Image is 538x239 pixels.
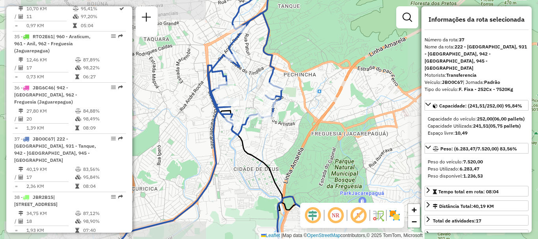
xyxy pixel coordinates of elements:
[14,115,18,123] td: /
[19,211,23,216] i: Distância Total
[463,159,483,165] strong: 7.520,00
[372,209,384,222] img: Fluxo de ruas
[463,79,500,85] span: | Jornada:
[425,143,529,154] a: Peso: (6.283,47/7.520,00) 83,56%
[75,219,81,224] i: % de utilização da cubagem
[492,116,525,122] strong: (06,00 pallets)
[26,13,72,20] td: 11
[118,195,123,199] em: Rota exportada
[111,195,116,199] em: Opções
[425,100,529,111] a: Capacidade: (241,51/252,00) 95,84%
[14,226,18,234] td: =
[26,182,75,190] td: 2,36 KM
[14,173,18,181] td: /
[433,232,479,239] div: Total de itens:
[428,165,525,172] div: Peso Utilizado:
[433,218,481,224] span: Total de atividades:
[349,206,368,225] span: Exibir rótulo
[412,217,417,226] span: −
[33,85,54,91] span: JBG6C46
[26,217,75,225] td: 18
[75,167,81,172] i: % de utilização do peso
[425,112,529,140] div: Capacidade: (241,51/252,00) 95,84%
[19,109,23,113] i: Distância Total
[425,44,527,71] strong: 222 - [GEOGRAPHIC_DATA], 931 - [GEOGRAPHIC_DATA], 942 - [GEOGRAPHIC_DATA], 945 - [GEOGRAPHIC_DATA]
[425,79,529,86] div: Veículo:
[425,16,529,23] h4: Informações da rota selecionada
[307,233,341,238] a: OpenStreetMap
[26,56,75,64] td: 12,46 KM
[14,136,96,163] span: | 222 - [GEOGRAPHIC_DATA], 931 - Tanque, 942 - [GEOGRAPHIC_DATA], 945 - [GEOGRAPHIC_DATA]
[425,72,529,79] div: Motorista:
[111,34,116,39] em: Opções
[83,209,122,217] td: 87,12%
[75,184,79,189] i: Tempo total em rota
[75,228,79,233] i: Tempo total em rota
[14,33,91,54] span: | 960 - Araticum, 961 - Anil, 962 - Freguesia (Jaguarepagua)
[75,109,81,113] i: % de utilização do peso
[19,219,23,224] i: Total de Atividades
[14,85,77,105] span: 36 -
[75,65,81,70] i: % de utilização da cubagem
[83,226,122,234] td: 07:40
[259,232,425,239] div: Map data © contributors,© 2025 TomTom, Microsoft
[75,74,79,79] i: Tempo total em rota
[80,5,119,13] td: 95,41%
[388,209,401,222] img: Exibir/Ocultar setores
[428,172,525,180] div: Peso disponível:
[118,34,123,39] em: Rota exportada
[19,167,23,172] i: Distância Total
[14,73,18,81] td: =
[83,56,122,64] td: 87,89%
[484,79,500,85] strong: Padrão
[412,205,417,215] span: +
[83,115,122,123] td: 98,49%
[14,194,58,207] span: | [STREET_ADDRESS]
[26,107,75,115] td: 27,80 KM
[464,232,479,238] strong: 594,00
[118,136,123,141] em: Rota exportada
[14,22,18,30] td: =
[455,130,468,136] strong: 10,49
[26,73,75,81] td: 0,73 KM
[14,124,18,132] td: =
[75,211,81,216] i: % de utilização do peso
[428,115,525,122] div: Capacidade do veículo:
[83,165,122,173] td: 83,56%
[75,57,81,62] i: % de utilização do peso
[26,173,75,181] td: 17
[26,165,75,173] td: 40,19 KM
[80,13,119,20] td: 97,20%
[26,226,75,234] td: 1,93 KM
[119,6,124,11] i: Rota otimizada
[460,166,479,172] strong: 6.283,47
[19,6,23,11] i: Distância Total
[425,43,529,72] div: Nome da rota:
[33,33,53,39] span: RTO2E61
[463,173,483,179] strong: 1.236,53
[26,22,72,30] td: 0,97 KM
[281,233,282,238] span: |
[83,124,122,132] td: 08:09
[408,204,420,216] a: Zoom in
[14,136,96,163] span: 37 -
[73,14,79,19] i: % de utilização da cubagem
[428,122,525,130] div: Capacidade Utilizada:
[326,206,345,225] span: Ocultar NR
[83,182,122,190] td: 08:04
[428,159,483,165] span: Peso do veículo:
[446,72,477,78] strong: Transferencia
[14,33,91,54] span: 35 -
[459,86,513,92] strong: F. Fixa - 252Cx - 7520Kg
[14,85,77,105] span: | 942 - [GEOGRAPHIC_DATA], 962 - Freguesia (Jaguarepagua)
[19,57,23,62] i: Distância Total
[425,215,529,226] a: Total de atividades:17
[261,233,280,238] a: Leaflet
[26,124,75,132] td: 1,39 KM
[476,218,481,224] strong: 17
[75,126,79,130] i: Tempo total em rota
[75,117,81,121] i: % de utilização da cubagem
[26,5,72,13] td: 10,70 KM
[26,209,75,217] td: 34,75 KM
[73,23,77,28] i: Tempo total em rota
